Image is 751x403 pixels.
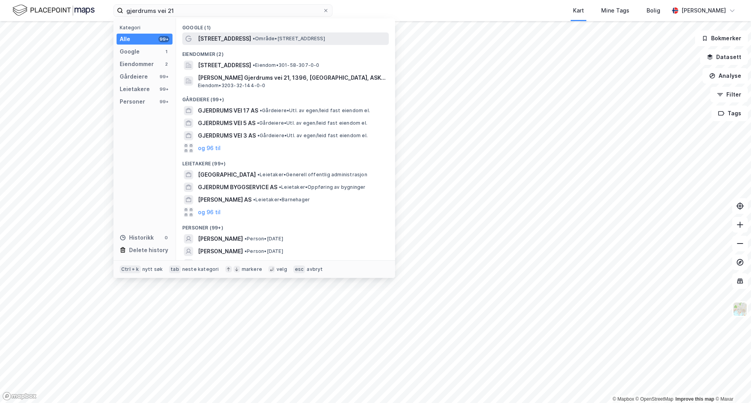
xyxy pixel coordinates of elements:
div: Mine Tags [601,6,629,15]
div: [PERSON_NAME] [681,6,726,15]
div: Gårdeiere (99+) [176,90,395,104]
span: [PERSON_NAME] Gjerdrums vei 21, 1396, [GEOGRAPHIC_DATA], ASKER [198,73,386,82]
img: Z [733,302,747,317]
span: Eiendom • 3203-32-144-0-0 [198,82,266,89]
div: markere [242,266,262,272]
span: • [244,236,247,242]
span: Gårdeiere • Utl. av egen/leid fast eiendom el. [260,107,370,114]
div: nytt søk [142,266,163,272]
span: [PERSON_NAME] [198,259,243,269]
span: [GEOGRAPHIC_DATA] [198,170,256,179]
span: • [279,184,281,190]
span: Område • [STREET_ADDRESS] [253,36,325,42]
div: 1 [163,48,169,55]
div: Gårdeiere [120,72,148,81]
span: • [253,197,255,202]
div: neste kategori [182,266,219,272]
span: GJERDRUM BYGGSERVICE AS [198,183,277,192]
div: 0 [163,235,169,241]
div: Google [120,47,140,56]
span: • [244,248,247,254]
div: 99+ [158,36,169,42]
span: Gårdeiere • Utl. av egen/leid fast eiendom el. [257,120,367,126]
span: • [260,107,262,113]
button: og 96 til [198,208,221,217]
img: logo.f888ab2527a4732fd821a326f86c7f29.svg [13,4,95,17]
span: • [257,120,259,126]
a: Improve this map [676,396,714,402]
div: 2 [163,61,169,67]
button: Tags [711,106,748,121]
div: velg [277,266,287,272]
div: Personer [120,97,145,106]
a: Mapbox homepage [2,392,37,401]
span: [PERSON_NAME] [198,234,243,244]
div: Google (1) [176,18,395,32]
span: GJERDRUMS VEI 17 AS [198,106,258,115]
span: [PERSON_NAME] AS [198,195,252,204]
div: Kontrollprogram for chat [712,365,751,403]
div: 99+ [158,73,169,80]
input: Søk på adresse, matrikkel, gårdeiere, leietakere eller personer [123,5,323,16]
span: • [253,36,255,41]
span: [STREET_ADDRESS] [198,61,251,70]
span: Leietaker • Generell offentlig administrasjon [257,172,367,178]
a: Mapbox [613,396,634,402]
a: OpenStreetMap [636,396,674,402]
span: Leietaker • Barnehager [253,197,310,203]
button: Analyse [702,68,748,84]
span: • [257,172,260,177]
button: og 96 til [198,143,221,153]
div: Ctrl + k [120,265,141,273]
div: Bolig [647,6,660,15]
div: tab [169,265,181,273]
iframe: Chat Widget [712,365,751,403]
span: [PERSON_NAME] [198,247,243,256]
div: Eiendommer [120,59,154,69]
button: Filter [710,87,748,102]
span: Gårdeiere • Utl. av egen/leid fast eiendom el. [257,133,368,139]
div: Kategori [120,25,172,30]
div: Alle [120,34,130,44]
div: 99+ [158,86,169,92]
div: avbryt [307,266,323,272]
div: Historikk [120,233,154,242]
span: [STREET_ADDRESS] [198,34,251,43]
span: Person • [DATE] [244,248,283,254]
span: • [257,133,260,138]
div: Leietakere (99+) [176,154,395,168]
div: Eiendommer (2) [176,45,395,59]
div: Leietakere [120,84,150,94]
div: Delete history [129,245,168,255]
span: GJERDRUMS VEI 3 AS [198,131,256,140]
span: GJERDRUMS VEI 5 AS [198,118,255,128]
button: Bokmerker [695,30,748,46]
button: Datasett [700,49,748,65]
span: • [253,62,255,68]
div: esc [293,265,305,273]
div: 99+ [158,99,169,105]
div: Personer (99+) [176,219,395,233]
span: Eiendom • 301-58-307-0-0 [253,62,320,68]
span: Leietaker • Oppføring av bygninger [279,184,366,190]
div: Kart [573,6,584,15]
span: Person • [DATE] [244,236,283,242]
